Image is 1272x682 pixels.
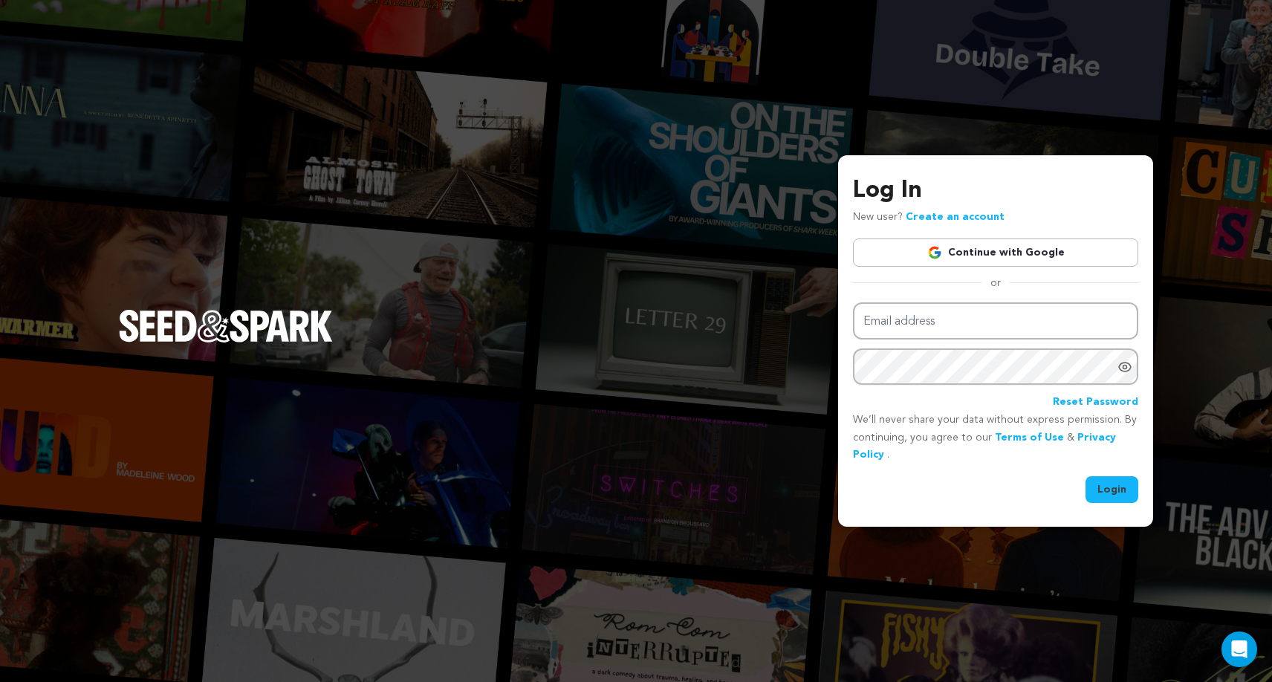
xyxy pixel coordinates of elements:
a: Continue with Google [853,238,1138,267]
img: Google logo [927,245,942,260]
a: Reset Password [1053,394,1138,412]
a: Terms of Use [995,432,1064,443]
span: or [981,276,1010,290]
input: Email address [853,302,1138,340]
a: Seed&Spark Homepage [119,310,333,372]
a: Show password as plain text. Warning: this will display your password on the screen. [1117,360,1132,374]
div: Open Intercom Messenger [1221,631,1257,667]
p: New user? [853,209,1005,227]
h3: Log In [853,173,1138,209]
a: Create an account [906,212,1005,222]
button: Login [1086,476,1138,503]
img: Seed&Spark Logo [119,310,333,342]
p: We’ll never share your data without express permission. By continuing, you agree to our & . [853,412,1138,464]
